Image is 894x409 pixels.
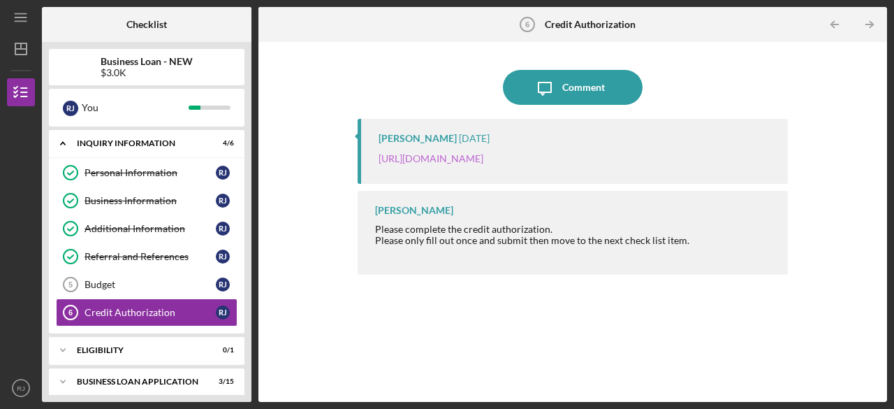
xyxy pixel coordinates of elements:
tspan: 6 [68,308,73,317]
a: Business InformationRJ [56,187,237,215]
b: Business Loan - NEW [101,56,193,67]
a: Personal InformationRJ [56,159,237,187]
div: R J [216,306,230,320]
div: 4 / 6 [209,139,234,148]
div: 3 / 15 [209,378,234,386]
div: Comment [562,70,605,105]
div: Business Information [85,195,216,206]
div: ELIGIBILITY [77,346,199,354]
div: Personal Information [85,167,216,178]
div: Please complete the credit authorization. [375,224,689,257]
div: You [82,96,189,120]
div: R J [216,222,230,236]
a: [URL][DOMAIN_NAME] [379,152,483,164]
div: R J [216,250,230,264]
div: R J [63,101,78,116]
div: 0 / 1 [209,346,234,354]
div: R J [216,166,230,180]
div: $3.0K [101,67,193,78]
a: Additional InformationRJ [56,215,237,243]
div: [PERSON_NAME] [379,133,457,144]
div: Referral and References [85,251,216,262]
div: INQUIRY INFORMATION [77,139,199,148]
text: RJ [17,385,25,392]
b: Checklist [126,19,167,30]
div: R J [216,278,230,292]
div: [PERSON_NAME] [375,205,453,216]
b: Credit Authorization [545,19,636,30]
tspan: 5 [68,280,73,289]
div: BUSINESS LOAN APPLICATION [77,378,199,386]
a: 5BudgetRJ [56,271,237,299]
div: Please only fill out once and submit then move to the next check list item. [375,235,689,246]
time: 2025-09-11 12:54 [459,133,490,144]
a: 6Credit AuthorizationRJ [56,299,237,327]
tspan: 6 [525,20,529,29]
div: R J [216,194,230,208]
div: Budget [85,279,216,290]
button: RJ [7,374,35,402]
button: Comment [503,70,643,105]
div: Additional Information [85,223,216,234]
div: Credit Authorization [85,307,216,318]
a: Referral and ReferencesRJ [56,243,237,271]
